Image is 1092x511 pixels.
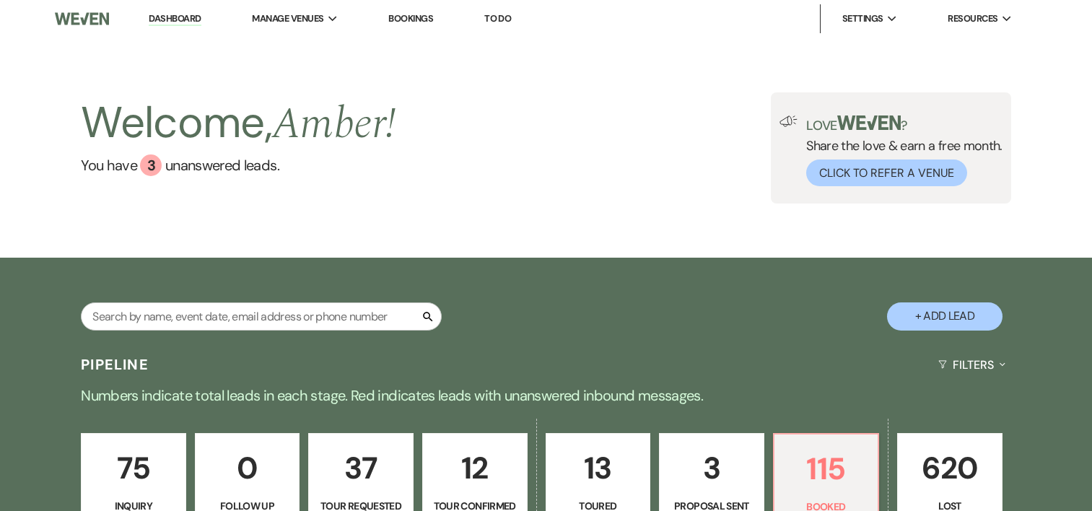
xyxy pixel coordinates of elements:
div: Share the love & earn a free month. [798,115,1003,186]
p: Numbers indicate total leads in each stage. Red indicates leads with unanswered inbound messages. [27,384,1066,407]
button: Click to Refer a Venue [806,160,967,186]
p: Love ? [806,115,1003,132]
a: Dashboard [149,12,201,26]
p: 0 [204,444,291,492]
a: You have 3 unanswered leads. [81,154,396,176]
span: Manage Venues [252,12,323,26]
span: Resources [948,12,997,26]
p: 75 [90,444,177,492]
button: Filters [932,346,1011,384]
p: 12 [432,444,518,492]
p: 3 [668,444,755,492]
p: 13 [555,444,642,492]
img: Weven Logo [55,4,109,34]
div: 3 [140,154,162,176]
span: Settings [842,12,883,26]
p: 37 [318,444,404,492]
button: + Add Lead [887,302,1003,331]
a: To Do [484,12,511,25]
h3: Pipeline [81,354,149,375]
img: weven-logo-green.svg [837,115,901,130]
img: loud-speaker-illustration.svg [779,115,798,127]
a: Bookings [388,12,433,25]
p: 115 [783,445,870,493]
input: Search by name, event date, email address or phone number [81,302,442,331]
span: Amber ! [272,91,396,157]
p: 620 [907,444,993,492]
h2: Welcome, [81,92,396,154]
